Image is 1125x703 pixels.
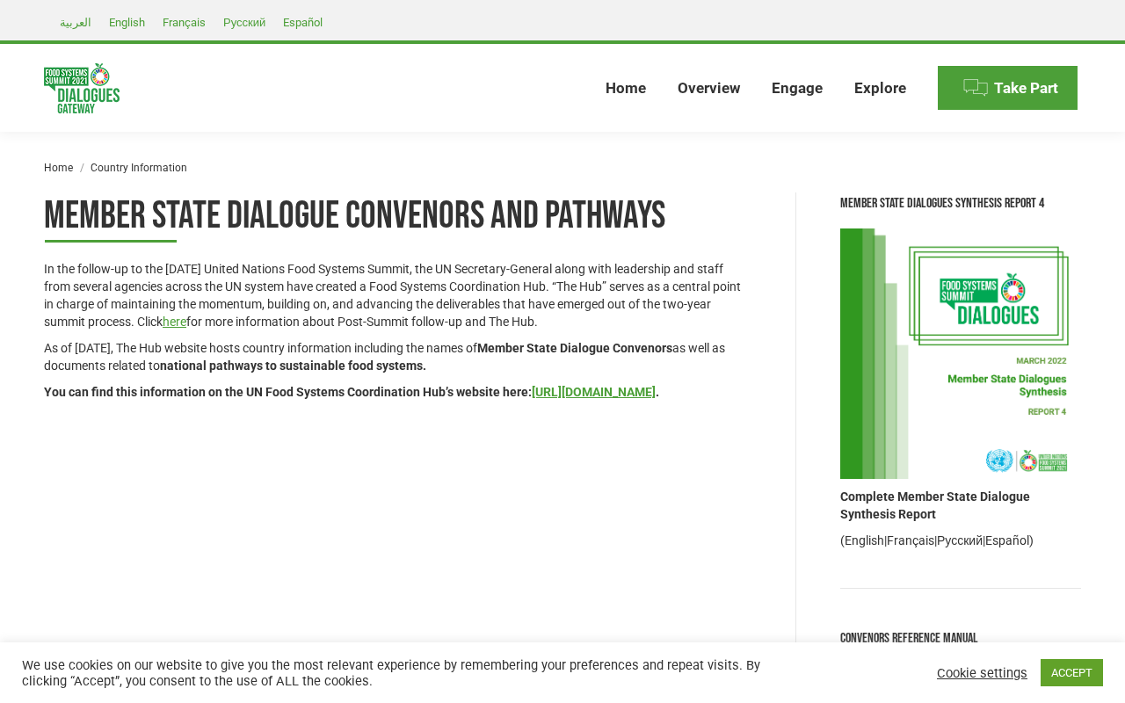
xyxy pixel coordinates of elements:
[887,533,934,547] a: Français
[91,162,187,174] span: Country Information
[772,79,823,98] span: Engage
[100,11,154,33] a: English
[109,16,145,29] span: English
[160,359,426,373] strong: national pathways to sustainable food systems.
[840,627,1081,650] div: Convenors Reference Manual
[283,16,323,29] span: Español
[840,192,1081,215] div: Member State Dialogues Synthesis Report 4
[937,665,1027,681] a: Cookie settings
[51,11,100,33] a: العربية
[678,79,740,98] span: Overview
[60,16,91,29] span: العربية
[22,657,779,689] div: We use cookies on our website to give you the most relevant experience by remembering your prefer...
[44,385,659,399] strong: You can find this information on the UN Food Systems Coordination Hub’s website here: .
[606,79,646,98] span: Home
[223,16,265,29] span: Русский
[532,385,656,399] a: [URL][DOMAIN_NAME]
[44,162,73,174] a: Home
[854,79,906,98] span: Explore
[44,63,120,113] img: Food Systems Summit Dialogues
[840,532,1081,549] p: ( | | | )
[44,260,751,330] p: In the follow-up to the [DATE] United Nations Food Systems Summit, the UN Secretary-General along...
[163,16,206,29] span: Français
[214,11,274,33] a: Русский
[840,489,1030,521] strong: Complete Member State Dialogue Synthesis Report
[274,11,331,33] a: Español
[962,75,989,101] img: Menu icon
[44,192,751,243] h1: Member State Dialogue Convenors and Pathways
[44,339,751,374] p: As of [DATE], The Hub website hosts country information including the names of as well as documen...
[985,533,1029,547] a: Español
[154,11,214,33] a: Français
[1041,659,1103,686] a: ACCEPT
[477,341,672,355] strong: Member State Dialogue Convenors
[994,79,1058,98] span: Take Part
[937,533,983,547] a: Русский
[845,533,884,547] a: English
[163,315,186,329] a: here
